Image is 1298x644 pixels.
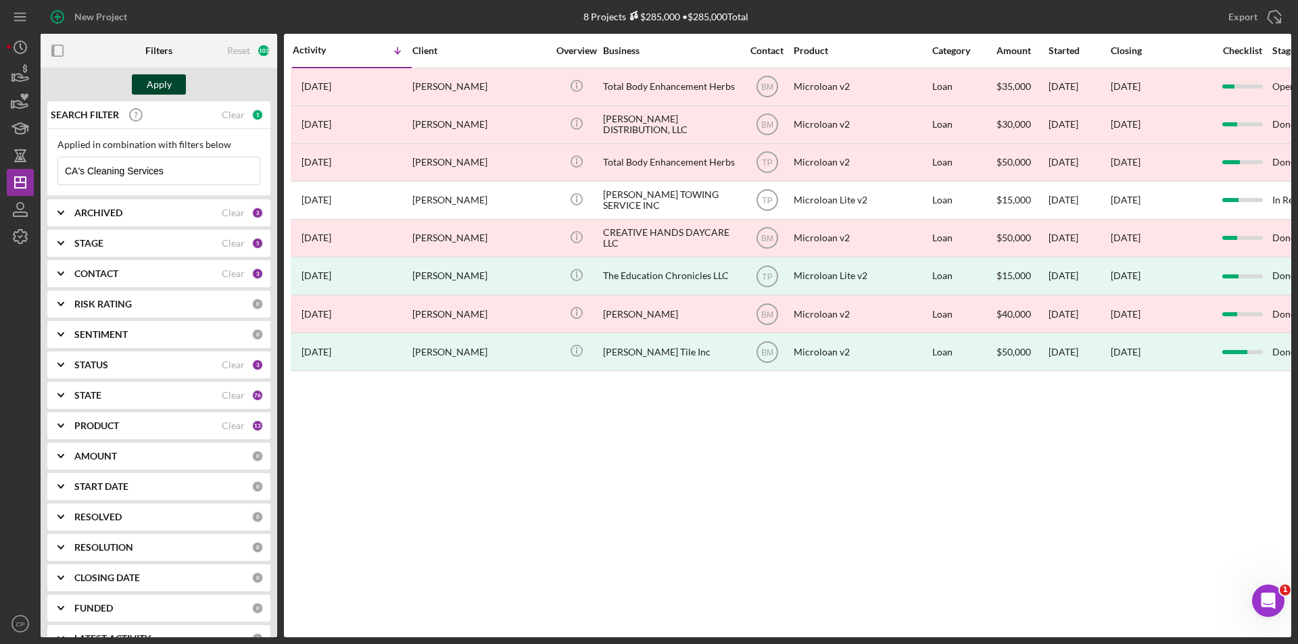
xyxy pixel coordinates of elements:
[996,220,1047,256] div: $50,000
[603,107,738,143] div: [PERSON_NAME] DISTRIBUTION, LLC
[251,480,264,493] div: 0
[74,207,122,218] b: ARCHIVED
[74,390,101,401] b: STATE
[251,420,264,432] div: 13
[794,107,929,143] div: Microloan v2
[1049,107,1109,143] div: [DATE]
[603,69,738,105] div: Total Body Enhancement Herbs
[74,572,140,583] b: CLOSING DATE
[412,258,548,294] div: [PERSON_NAME]
[302,157,331,168] time: 2024-10-24 18:20
[74,299,132,309] b: RISK RATING
[227,45,250,56] div: Reset
[603,334,738,370] div: [PERSON_NAME] Tile Inc
[626,11,680,22] div: $285,000
[1111,45,1212,56] div: Closing
[74,451,117,462] b: AMOUNT
[1049,182,1109,218] div: [DATE]
[74,603,113,614] b: FUNDED
[1111,156,1140,168] time: [DATE]
[932,45,995,56] div: Category
[302,309,331,320] time: 2023-10-12 00:22
[794,69,929,105] div: Microloan v2
[996,69,1047,105] div: $35,000
[16,620,24,628] text: CP
[1213,45,1271,56] div: Checklist
[1252,585,1284,617] iframe: Intercom live chat
[603,296,738,332] div: [PERSON_NAME]
[412,69,548,105] div: [PERSON_NAME]
[302,270,331,281] time: 2024-05-17 20:42
[251,298,264,310] div: 0
[1049,69,1109,105] div: [DATE]
[7,610,34,637] button: CP
[1111,194,1140,205] time: [DATE]
[932,145,995,180] div: Loan
[762,158,772,168] text: TP
[603,45,738,56] div: Business
[1111,347,1140,357] div: [DATE]
[603,220,738,256] div: CREATIVE HANDS DAYCARE LLC
[1049,45,1109,56] div: Started
[1049,258,1109,294] div: [DATE]
[603,145,738,180] div: Total Body Enhancement Herbs
[932,107,995,143] div: Loan
[222,109,245,120] div: Clear
[761,120,773,130] text: BM
[251,359,264,371] div: 3
[1111,80,1140,92] time: [DATE]
[761,82,773,92] text: BM
[251,389,264,401] div: 76
[302,232,331,243] time: 2024-09-17 22:55
[1049,145,1109,180] div: [DATE]
[762,272,772,281] text: TP
[1215,3,1291,30] button: Export
[302,119,331,130] time: 2025-01-13 17:14
[222,238,245,249] div: Clear
[412,220,548,256] div: [PERSON_NAME]
[251,237,264,249] div: 5
[251,450,264,462] div: 0
[412,296,548,332] div: [PERSON_NAME]
[293,45,352,55] div: Activity
[794,182,929,218] div: Microloan Lite v2
[412,45,548,56] div: Client
[132,74,186,95] button: Apply
[251,328,264,341] div: 0
[742,45,792,56] div: Contact
[603,258,738,294] div: The Education Chronicles LLC
[1111,232,1140,243] time: [DATE]
[251,541,264,553] div: 0
[1111,118,1140,130] time: [DATE]
[996,45,1047,56] div: Amount
[794,145,929,180] div: Microloan v2
[412,107,548,143] div: [PERSON_NAME]
[145,45,172,56] b: Filters
[74,238,103,249] b: STAGE
[302,195,331,205] time: 2024-09-19 01:23
[1111,308,1140,320] time: [DATE]
[251,511,264,523] div: 0
[761,309,773,319] text: BM
[222,390,245,401] div: Clear
[51,109,119,120] b: SEARCH FILTER
[583,11,748,22] div: 8 Projects • $285,000 Total
[996,296,1047,332] div: $40,000
[412,334,548,370] div: [PERSON_NAME]
[74,542,133,553] b: RESOLUTION
[57,139,260,150] div: Applied in combination with filters below
[1049,220,1109,256] div: [DATE]
[302,81,331,92] time: 2025-08-06 02:01
[251,109,264,121] div: 1
[74,481,128,492] b: START DATE
[794,45,929,56] div: Product
[996,194,1031,205] span: $15,000
[996,107,1047,143] div: $30,000
[222,360,245,370] div: Clear
[996,334,1047,370] div: $50,000
[932,182,995,218] div: Loan
[74,360,108,370] b: STATUS
[1228,3,1257,30] div: Export
[1111,270,1140,281] div: [DATE]
[222,420,245,431] div: Clear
